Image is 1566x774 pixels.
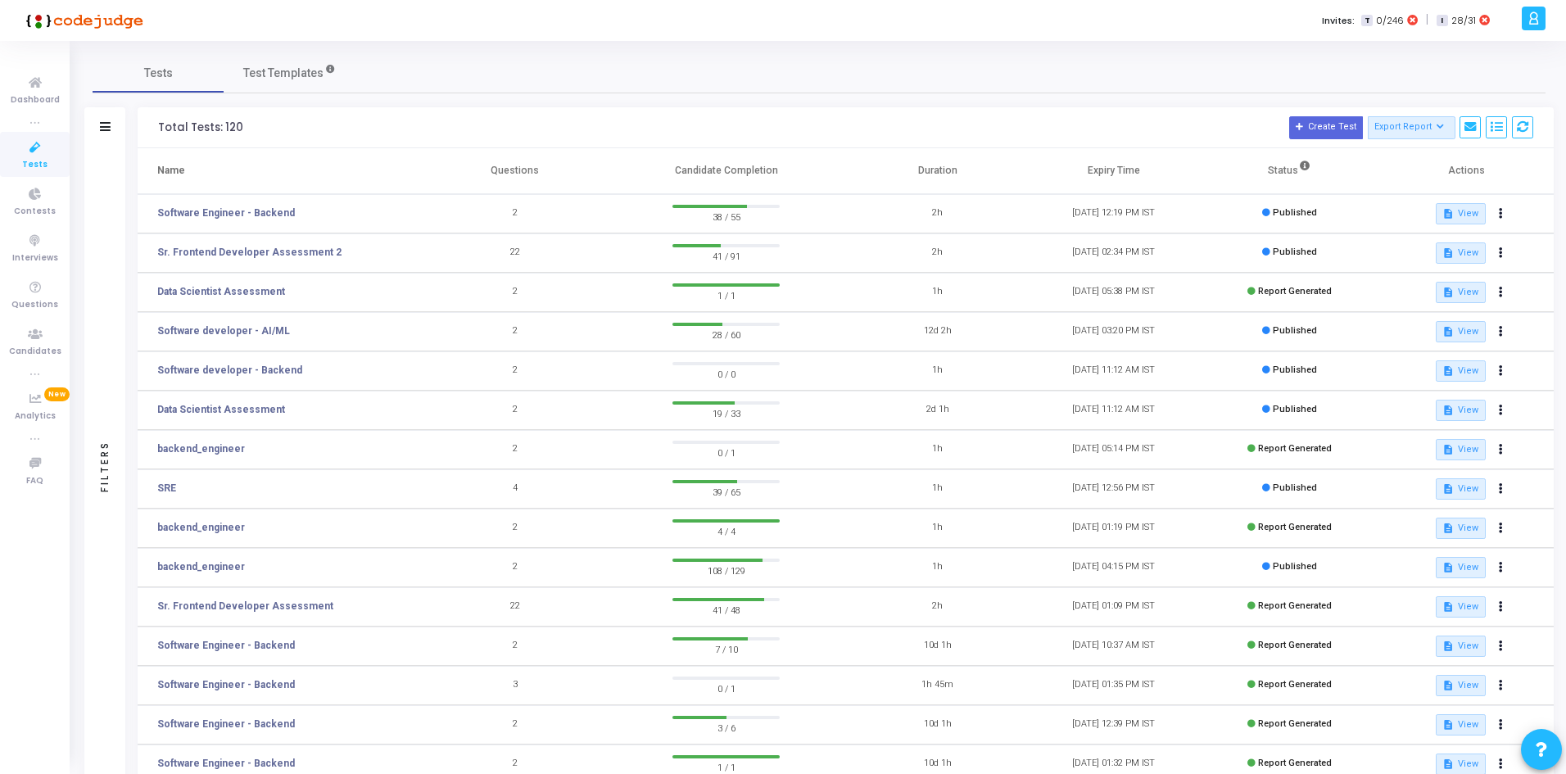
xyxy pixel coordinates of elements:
[1025,148,1202,194] th: Expiry Time
[849,351,1025,391] td: 1h
[672,208,780,224] span: 38 / 55
[849,587,1025,627] td: 2h
[1442,719,1454,731] mat-icon: description
[672,562,780,578] span: 108 / 129
[672,680,780,696] span: 0 / 1
[1025,312,1202,351] td: [DATE] 03:20 PM IST
[603,148,849,194] th: Candidate Completion
[849,705,1025,745] td: 10d 1h
[1025,705,1202,745] td: [DATE] 12:39 PM IST
[1436,714,1486,736] button: View
[1258,522,1332,532] span: Report Generated
[427,194,603,233] td: 2
[1436,203,1486,224] button: View
[1025,391,1202,430] td: [DATE] 11:12 AM IST
[1273,404,1317,414] span: Published
[849,666,1025,705] td: 1h 45m
[1442,483,1454,495] mat-icon: description
[157,402,285,417] a: Data Scientist Assessment
[157,284,285,299] a: Data Scientist Assessment
[1436,675,1486,696] button: View
[1442,601,1454,613] mat-icon: description
[1436,478,1486,500] button: View
[672,405,780,421] span: 19 / 33
[427,509,603,548] td: 2
[1273,325,1317,336] span: Published
[157,520,245,535] a: backend_engineer
[1442,640,1454,652] mat-icon: description
[672,444,780,460] span: 0 / 1
[1442,326,1454,337] mat-icon: description
[427,548,603,587] td: 2
[157,677,295,692] a: Software Engineer - Backend
[144,65,173,82] span: Tests
[427,391,603,430] td: 2
[1258,758,1332,768] span: Report Generated
[1436,242,1486,264] button: View
[1436,321,1486,342] button: View
[1322,14,1355,28] label: Invites:
[427,469,603,509] td: 4
[157,245,342,260] a: Sr. Frontend Developer Assessment 2
[672,365,780,382] span: 0 / 0
[849,312,1025,351] td: 12d 2h
[1202,148,1378,194] th: Status
[1378,148,1554,194] th: Actions
[1436,636,1486,657] button: View
[44,387,70,401] span: New
[1437,15,1447,27] span: I
[849,148,1025,194] th: Duration
[1442,208,1454,220] mat-icon: description
[157,717,295,731] a: Software Engineer - Backend
[849,273,1025,312] td: 1h
[1258,718,1332,729] span: Report Generated
[1361,15,1372,27] span: T
[1442,758,1454,770] mat-icon: description
[158,121,243,134] div: Total Tests: 120
[1368,116,1455,139] button: Export Report
[1442,523,1454,534] mat-icon: description
[22,158,48,172] span: Tests
[1442,247,1454,259] mat-icon: description
[1442,365,1454,377] mat-icon: description
[157,363,302,378] a: Software developer - Backend
[1436,557,1486,578] button: View
[849,233,1025,273] td: 2h
[1025,666,1202,705] td: [DATE] 01:35 PM IST
[672,287,780,303] span: 1 / 1
[1451,14,1476,28] span: 28/31
[1025,627,1202,666] td: [DATE] 10:37 AM IST
[427,666,603,705] td: 3
[1273,364,1317,375] span: Published
[1289,116,1363,139] button: Create Test
[427,705,603,745] td: 2
[427,148,603,194] th: Questions
[427,587,603,627] td: 22
[1258,600,1332,611] span: Report Generated
[1258,679,1332,690] span: Report Generated
[672,247,780,264] span: 41 / 91
[849,627,1025,666] td: 10d 1h
[427,351,603,391] td: 2
[1436,400,1486,421] button: View
[1025,430,1202,469] td: [DATE] 05:14 PM IST
[672,719,780,736] span: 3 / 6
[1442,680,1454,691] mat-icon: description
[157,441,245,456] a: backend_engineer
[849,430,1025,469] td: 1h
[138,148,427,194] th: Name
[157,638,295,653] a: Software Engineer - Backend
[1442,444,1454,455] mat-icon: description
[672,601,780,618] span: 41 / 48
[1273,482,1317,493] span: Published
[97,376,112,556] div: Filters
[427,312,603,351] td: 2
[427,430,603,469] td: 2
[672,523,780,539] span: 4 / 4
[1258,443,1332,454] span: Report Generated
[1442,562,1454,573] mat-icon: description
[849,469,1025,509] td: 1h
[1025,351,1202,391] td: [DATE] 11:12 AM IST
[26,474,43,488] span: FAQ
[672,326,780,342] span: 28 / 60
